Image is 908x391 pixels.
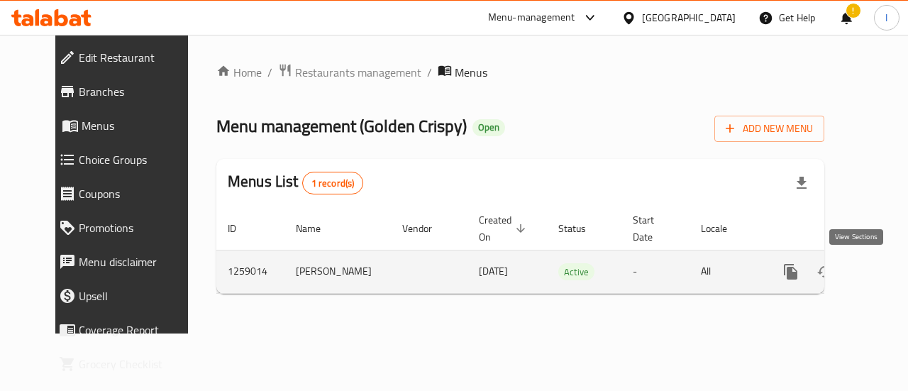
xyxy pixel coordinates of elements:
a: Menu disclaimer [48,245,207,279]
span: Vendor [402,220,450,237]
div: Active [558,263,594,280]
a: Restaurants management [278,63,421,82]
div: [GEOGRAPHIC_DATA] [642,10,736,26]
span: Active [558,264,594,280]
span: Menus [455,64,487,81]
span: Created On [479,211,530,246]
td: 1259014 [216,250,284,293]
a: Menus [48,109,207,143]
span: Menu management ( Golden Crispy ) [216,110,467,142]
td: - [621,250,690,293]
td: [PERSON_NAME] [284,250,391,293]
div: Total records count [302,172,364,194]
span: Start Date [633,211,672,246]
a: Promotions [48,211,207,245]
a: Home [216,64,262,81]
button: Change Status [808,255,842,289]
span: Upsell [79,287,196,304]
a: Coverage Report [48,313,207,347]
span: Edit Restaurant [79,49,196,66]
span: Menus [82,117,196,134]
div: Export file [785,166,819,200]
button: more [774,255,808,289]
span: Menu disclaimer [79,253,196,270]
div: Menu-management [488,9,575,26]
button: Add New Menu [714,116,824,142]
a: Coupons [48,177,207,211]
nav: breadcrumb [216,63,824,82]
span: Open [472,121,505,133]
a: Edit Restaurant [48,40,207,75]
h2: Menus List [228,171,363,194]
span: Add New Menu [726,120,813,138]
a: Grocery Checklist [48,347,207,381]
a: Branches [48,75,207,109]
span: Choice Groups [79,151,196,168]
span: Coupons [79,185,196,202]
span: Grocery Checklist [79,356,196,373]
a: Choice Groups [48,143,207,177]
span: Name [296,220,339,237]
span: ID [228,220,255,237]
span: Promotions [79,219,196,236]
span: Branches [79,83,196,100]
div: Open [472,119,505,136]
span: Status [558,220,604,237]
li: / [267,64,272,81]
span: Coverage Report [79,321,196,338]
span: I [885,10,887,26]
span: Restaurants management [295,64,421,81]
li: / [427,64,432,81]
span: [DATE] [479,262,508,280]
span: 1 record(s) [303,177,363,190]
span: Locale [701,220,746,237]
td: All [690,250,763,293]
a: Upsell [48,279,207,313]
